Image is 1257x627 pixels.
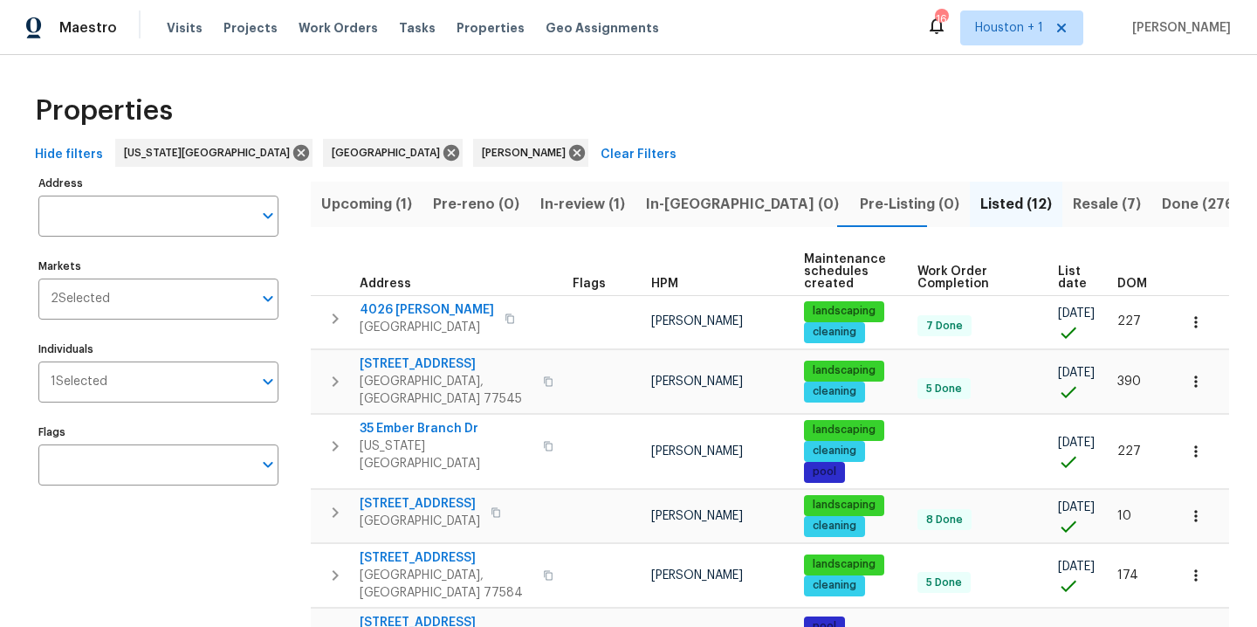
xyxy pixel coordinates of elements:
[806,304,883,319] span: landscaping
[980,192,1052,217] span: Listed (12)
[806,465,843,479] span: pool
[323,139,463,167] div: [GEOGRAPHIC_DATA]
[360,549,532,567] span: [STREET_ADDRESS]
[594,139,683,171] button: Clear Filters
[919,382,969,396] span: 5 Done
[35,102,173,120] span: Properties
[1058,307,1095,320] span: [DATE]
[360,373,532,408] span: [GEOGRAPHIC_DATA], [GEOGRAPHIC_DATA] 77545
[806,444,863,458] span: cleaning
[1117,315,1141,327] span: 227
[360,438,532,472] span: [US_STATE][GEOGRAPHIC_DATA]
[651,445,743,458] span: [PERSON_NAME]
[223,19,278,37] span: Projects
[806,519,863,534] span: cleaning
[1117,510,1131,522] span: 10
[167,19,203,37] span: Visits
[646,192,839,217] span: In-[GEOGRAPHIC_DATA] (0)
[1117,445,1141,458] span: 227
[360,513,480,530] span: [GEOGRAPHIC_DATA]
[1058,561,1095,573] span: [DATE]
[917,265,1028,290] span: Work Order Completion
[332,144,447,162] span: [GEOGRAPHIC_DATA]
[804,253,889,290] span: Maintenance schedules created
[38,344,278,355] label: Individuals
[51,292,110,307] span: 2 Selected
[1117,376,1141,388] span: 390
[1117,278,1147,290] span: DOM
[124,144,297,162] span: [US_STATE][GEOGRAPHIC_DATA]
[433,192,519,217] span: Pre-reno (0)
[59,19,117,37] span: Maestro
[806,498,883,513] span: landscaping
[51,375,107,389] span: 1 Selected
[360,567,532,602] span: [GEOGRAPHIC_DATA], [GEOGRAPHIC_DATA] 77584
[1073,192,1141,217] span: Resale (7)
[256,452,280,477] button: Open
[601,144,677,166] span: Clear Filters
[299,19,378,37] span: Work Orders
[1058,367,1095,379] span: [DATE]
[540,192,625,217] span: In-review (1)
[651,569,743,582] span: [PERSON_NAME]
[806,325,863,340] span: cleaning
[38,178,278,189] label: Address
[360,301,494,319] span: 4026 [PERSON_NAME]
[473,139,588,167] div: [PERSON_NAME]
[1058,265,1088,290] span: List date
[457,19,525,37] span: Properties
[1162,192,1240,217] span: Done (276)
[1117,569,1138,582] span: 174
[360,319,494,336] span: [GEOGRAPHIC_DATA]
[360,495,480,513] span: [STREET_ADDRESS]
[919,575,969,590] span: 5 Done
[360,420,532,438] span: 35 Ember Branch Dr
[1125,19,1231,37] span: [PERSON_NAME]
[975,19,1043,37] span: Houston + 1
[806,423,883,438] span: landscaping
[482,144,573,162] span: [PERSON_NAME]
[360,278,411,290] span: Address
[935,10,947,28] div: 16
[573,278,606,290] span: Flags
[399,22,436,34] span: Tasks
[256,203,280,228] button: Open
[806,578,863,593] span: cleaning
[256,369,280,394] button: Open
[1058,437,1095,449] span: [DATE]
[321,192,412,217] span: Upcoming (1)
[860,192,959,217] span: Pre-Listing (0)
[806,384,863,399] span: cleaning
[38,261,278,272] label: Markets
[35,144,103,166] span: Hide filters
[115,139,313,167] div: [US_STATE][GEOGRAPHIC_DATA]
[360,355,532,373] span: [STREET_ADDRESS]
[651,376,743,388] span: [PERSON_NAME]
[28,139,110,171] button: Hide filters
[806,557,883,572] span: landscaping
[651,510,743,522] span: [PERSON_NAME]
[546,19,659,37] span: Geo Assignments
[256,286,280,311] button: Open
[38,427,278,438] label: Flags
[651,315,743,327] span: [PERSON_NAME]
[1058,501,1095,513] span: [DATE]
[919,319,970,334] span: 7 Done
[919,513,970,527] span: 8 Done
[651,278,678,290] span: HPM
[806,363,883,378] span: landscaping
